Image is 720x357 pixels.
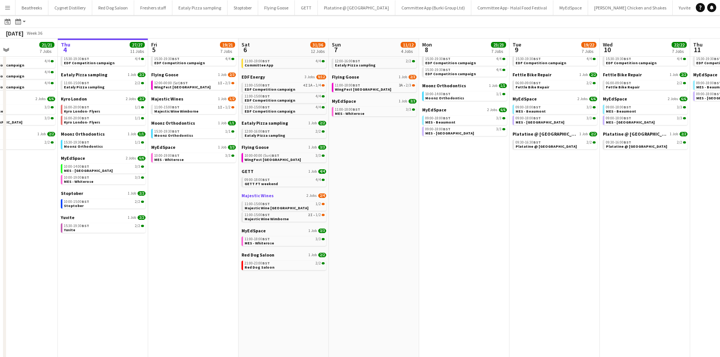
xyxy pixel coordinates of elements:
span: 2/2 [680,73,687,77]
span: 2 Jobs [126,97,136,101]
a: 09:30-16:30BST2/2Platatine @ [GEOGRAPHIC_DATA] [516,140,596,148]
span: 3/3 [587,105,592,109]
span: MES - Southside [606,120,655,125]
a: 16:00-20:00BST1/1Kyro London- Flyers [64,105,144,113]
span: BST [180,80,188,85]
div: Moonz Orthodontics1 Job1/110:00-14:00BST1/1Moonz Orthodontics [422,83,507,107]
span: 1 Job [128,132,136,136]
span: Eataly Pizza sampling [242,120,288,126]
span: BST [533,56,541,61]
span: 3/3 [45,105,50,109]
a: 11:00-18:00BST3/3MES - Whiterose [335,107,415,116]
span: BST [262,105,270,110]
a: 12:00-00:00 (Sat)BST1I•2/3WingFest [GEOGRAPHIC_DATA] [154,80,234,89]
span: Flying Goose [332,74,359,80]
a: 09:00-18:00BST3/3MES - [GEOGRAPHIC_DATA] [425,127,505,135]
div: Moonz Orthodontics1 Job1/115:30-19:30BST1/1Moonz Orthodontics [61,131,146,155]
span: 2/2 [587,141,592,144]
span: BST [82,56,89,61]
span: WingFest Bristol [335,87,391,92]
div: • [335,83,415,87]
span: 1/1 [135,105,140,109]
span: Fettle Bike Repair [603,72,642,77]
span: BST [443,127,451,131]
a: 09:00-18:00BST3/3MES - Beaumont [425,116,505,124]
span: 4/4 [45,59,50,63]
span: 09:00-18:00 [425,116,451,120]
span: BST [82,80,89,85]
span: 06:00-09:00 [516,81,541,85]
a: 12:00-16:00BST2/2Eataly Pizza sampling [245,129,325,138]
button: Committee App - Halal Food Festival [471,0,553,15]
span: EDF Competition campaign [516,60,566,65]
span: BST [624,105,631,110]
span: BST [262,59,270,63]
a: 11:00-15:00BST2/2Eataly Pizza sampling [64,80,144,89]
span: 3/3 [587,116,592,120]
span: 3/3 [677,105,682,109]
span: 3/3 [45,116,50,120]
span: 1 Job [308,121,317,125]
span: MyEdSpace [603,96,627,102]
span: 2 Jobs [668,97,678,101]
span: Platatine @ Olympia [513,131,578,137]
span: 09:00-18:00 [516,105,541,109]
span: BST [443,56,451,61]
span: 2/3 [228,73,236,77]
span: MES - Southside [516,120,564,125]
span: EDF Competition campaign [606,60,657,65]
span: Moonz Orthodontics [422,83,466,88]
span: 1 Job [489,83,497,88]
div: Kyro London2 Jobs2/216:00-20:00BST1/1Kyro London- Flyers16:00-20:00BST1/1Kyro London- Flyers [61,96,146,131]
span: Platatine @ Olympia [603,131,668,137]
a: 15:30-19:30BST4/4EDF Competition campaign [64,56,144,65]
span: 11:00-18:00 [335,108,360,111]
span: 1/1 [496,92,502,96]
span: Eataly Pizza sampling [245,133,285,138]
span: 1I [218,81,222,85]
span: EDF Competition campaign [245,98,295,103]
span: 1 Job [670,132,678,136]
span: BST [353,83,360,88]
div: Eataly Pizza sampling1 Job2/212:00-16:00BST2/2Eataly Pizza sampling [242,120,326,144]
span: 2/2 [587,81,592,85]
span: 1/1 [228,121,236,125]
div: • [154,105,234,109]
span: 4I [303,83,308,87]
span: Kyro London [61,96,87,102]
span: 15:30-19:30 [516,57,541,61]
a: 15:30-19:30BST1/1Moonz Orthodontics [154,129,234,138]
span: 16:00-20:00 [64,105,89,109]
a: MyEdSpace1 Job3/3 [332,98,417,104]
span: 6/6 [47,97,55,101]
div: EDF Energy3 Jobs9/1211:00-15:00BST4I1A•1/4EDF Competition campaign11:00-15:00BST4/4EDF Competitio... [242,74,326,120]
span: BST [82,105,89,110]
a: MyEdSpace2 Jobs6/6 [513,96,597,102]
a: 15:30-19:30BST4/4EDF Competition campaign [154,56,234,65]
span: 2/3 [406,83,411,87]
span: MES - Beaumont [516,109,546,114]
span: 1A [308,83,313,87]
a: 11:00-15:00BST4/4EDF Competition campaign [245,94,325,102]
span: 09:00-18:00 [516,116,541,120]
span: 2/2 [47,132,55,136]
span: 1I [218,105,222,109]
span: Moonz Orthodontics [154,133,193,138]
span: 15:30-19:30 [606,57,631,61]
span: 4/4 [496,57,502,61]
span: 1 Job [218,121,226,125]
button: Committee App (Burki Group Ltd) [395,0,471,15]
span: 2/2 [589,132,597,136]
span: 1 Job [218,73,226,77]
span: MES - Southside [425,131,474,136]
a: 12:00-16:00BST2/2Eataly Pizza sampling [335,59,415,67]
span: EDF Competition campaign [425,71,476,76]
a: 15:30-19:30BST4/4EDF Competition campaign [425,56,505,65]
span: EDF Competition campaign [245,87,295,92]
span: MES - Beaumont [606,109,636,114]
span: EDF Competition campaign [64,60,115,65]
span: 1/1 [138,132,146,136]
span: 15:30-19:30 [64,141,89,144]
span: 9/12 [316,75,326,79]
a: EDF Energy3 Jobs9/12 [242,74,326,80]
